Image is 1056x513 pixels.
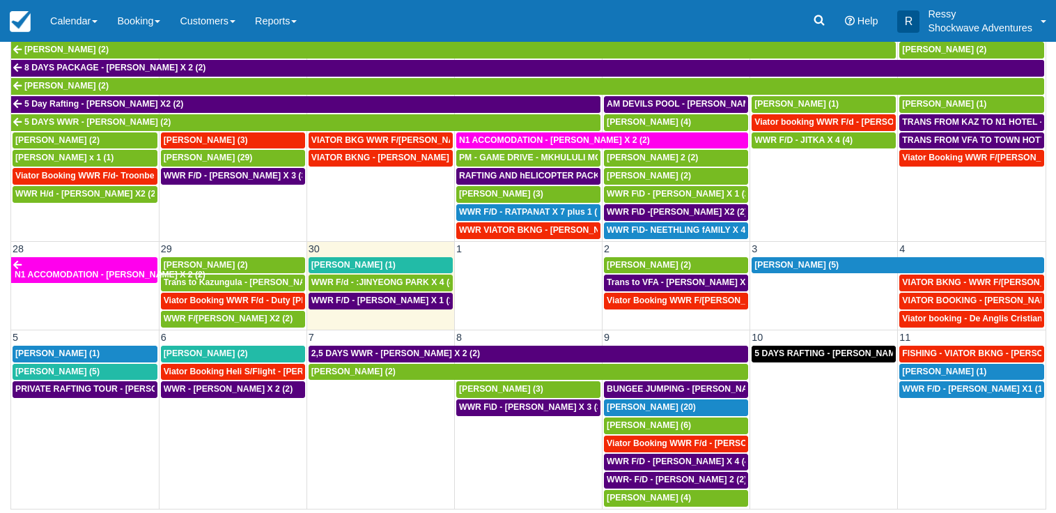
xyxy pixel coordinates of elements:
a: [PERSON_NAME] (4) [604,114,748,131]
a: [PERSON_NAME] x 1 (1) [13,150,157,167]
a: [PERSON_NAME] (5) [752,257,1044,274]
a: [PERSON_NAME] (2) [161,257,305,274]
a: 5 DAYS RAFTING - [PERSON_NAME] X 2 (4) [752,346,896,362]
span: WWR F/D - [PERSON_NAME] X 1 (1) [311,296,457,305]
a: VIATOR BKG WWR F/[PERSON_NAME] [PERSON_NAME] 2 (2) [309,132,453,149]
a: [PERSON_NAME] (29) [161,150,305,167]
span: [PERSON_NAME] (3) [459,189,543,199]
a: [PERSON_NAME] (20) [604,399,748,416]
i: Help [845,16,855,26]
span: BUNGEE JUMPING - [PERSON_NAME] 2 (2) [607,384,784,394]
a: [PERSON_NAME] (4) [604,490,748,507]
a: 5 Day Rafting - [PERSON_NAME] X2 (2) [11,96,600,113]
span: WWR VIATOR BKNG - [PERSON_NAME] 2 (2) [459,225,642,235]
span: Viator Booking WWR F/[PERSON_NAME] X 2 (2) [607,296,801,305]
span: 3 [750,243,759,254]
span: 10 [750,332,764,343]
a: Viator Booking WWR F/[PERSON_NAME] (2) [899,150,1044,167]
span: WWR F/D - [PERSON_NAME] X 4 (4) [607,457,752,466]
span: Trans to Kazungula - [PERSON_NAME] x 1 (2) [164,277,348,287]
span: [PERSON_NAME] (1) [902,99,986,109]
span: 28 [11,243,25,254]
span: WWR F\D - [PERSON_NAME] X 1 (2) [607,189,752,199]
a: Trans to VFA - [PERSON_NAME] X 2 (2) [604,275,748,291]
span: [PERSON_NAME] (4) [607,117,691,127]
a: BUNGEE JUMPING - [PERSON_NAME] 2 (2) [604,381,748,398]
a: TRANS FROM KAZ TO N1 HOTEL -NTAYLOR [PERSON_NAME] X2 (2) [899,114,1044,131]
a: [PERSON_NAME] (3) [456,186,600,203]
p: Ressy [928,7,1032,21]
a: 5 DAYS WWR - [PERSON_NAME] (2) [11,114,600,131]
a: WWR F\D -[PERSON_NAME] X2 (2) [604,204,748,221]
span: Viator Booking Heli S/Flight - [PERSON_NAME] X 1 (1) [164,367,383,376]
a: WWR F/D - [PERSON_NAME] X 1 (1) [309,293,453,309]
span: WWR F/[PERSON_NAME] X2 (2) [164,314,293,323]
span: 29 [160,243,173,254]
span: 30 [307,243,321,254]
a: WWR F/[PERSON_NAME] X2 (2) [161,311,305,328]
span: 9 [603,332,611,343]
span: [PERSON_NAME] (2) [311,367,396,376]
a: [PERSON_NAME] (1) [899,364,1044,381]
span: 5 DAYS WWR - [PERSON_NAME] (2) [24,117,171,127]
a: WWR F/D - [PERSON_NAME] X1 (1) [899,381,1044,398]
span: 6 [160,332,168,343]
a: Viator booking - De Anglis Cristiano X1 (1) [899,311,1044,328]
a: WWR H/d - [PERSON_NAME] X2 (2) [13,186,157,203]
a: WWR F/D - JITKA X 4 (4) [752,132,896,149]
span: AM DEVILS POOL - [PERSON_NAME] X 2 (2) [607,99,786,109]
a: [PERSON_NAME] (3) [456,381,600,398]
a: [PERSON_NAME] (2) [309,364,748,381]
span: [PERSON_NAME] (6) [607,420,691,430]
a: WWR F/D - [PERSON_NAME] X 3 (3) [161,168,305,185]
a: RAFTING AND hELICOPTER PACKAGE - [PERSON_NAME] X1 (1) [456,168,600,185]
span: Viator Booking WWR F/d- Troonbeeckx, [PERSON_NAME] 11 (9) [15,171,274,181]
span: PRIVATE RAFTING TOUR - [PERSON_NAME] X 5 (5) [15,384,224,394]
span: WWR F/D - [PERSON_NAME] X 3 (3) [164,171,309,181]
span: [PERSON_NAME] 2 (2) [607,153,698,162]
span: WWR F/D - RATPANAT X 7 plus 1 (8) [459,207,605,217]
a: [PERSON_NAME] (2) [899,42,1044,59]
span: [PERSON_NAME] (5) [754,260,839,270]
span: 4 [898,243,906,254]
a: N1 ACCOMODATION - [PERSON_NAME] X 2 (2) [456,132,748,149]
a: PM - GAME DRIVE - MKHULULI MOYO X1 (28) [456,150,600,167]
span: [PERSON_NAME] (2) [902,45,986,54]
a: [PERSON_NAME] (1) [13,346,157,362]
span: [PERSON_NAME] (1) [311,260,396,270]
span: WWR F\D- NEETHLING fAMILY X 4 (5) [607,225,759,235]
div: R [897,10,919,33]
span: VIATOR BKG WWR F/[PERSON_NAME] [PERSON_NAME] 2 (2) [311,135,564,145]
a: VIATOR BOOKING - [PERSON_NAME] 2 (2) [899,293,1044,309]
span: [PERSON_NAME] (2) [607,171,691,181]
a: WWR F\D- NEETHLING fAMILY X 4 (5) [604,222,748,239]
p: Shockwave Adventures [928,21,1032,35]
span: WWR F/D - JITKA X 4 (4) [754,135,853,145]
a: Viator Booking WWR F/d- Troonbeeckx, [PERSON_NAME] 11 (9) [13,168,157,185]
a: 8 DAYS PACKAGE - [PERSON_NAME] X 2 (2) [11,60,1044,77]
span: 11 [898,332,912,343]
span: RAFTING AND hELICOPTER PACKAGE - [PERSON_NAME] X1 (1) [459,171,723,181]
a: [PERSON_NAME] 2 (2) [604,150,748,167]
a: PRIVATE RAFTING TOUR - [PERSON_NAME] X 5 (5) [13,381,157,398]
span: WWR F\D -[PERSON_NAME] X2 (2) [607,207,747,217]
a: WWR F/D - RATPANAT X 7 plus 1 (8) [456,204,600,221]
span: 8 DAYS PACKAGE - [PERSON_NAME] X 2 (2) [24,63,205,72]
a: [PERSON_NAME] (5) [13,364,157,381]
a: [PERSON_NAME] (1) [309,257,453,274]
span: [PERSON_NAME] (3) [459,384,543,394]
a: [PERSON_NAME] (2) [161,346,305,362]
span: [PERSON_NAME] (3) [164,135,248,145]
a: [PERSON_NAME] (1) [899,96,1044,113]
span: 8 [455,332,463,343]
span: [PERSON_NAME] (2) [164,260,248,270]
span: Viator Booking WWR F/d - [PERSON_NAME] [PERSON_NAME] X2 (2) [607,438,885,448]
span: WWR F\D - [PERSON_NAME] X 3 (3) [459,402,605,412]
a: [PERSON_NAME] (2) [11,42,896,59]
span: Viator booking WWR F/d - [PERSON_NAME] 3 (3) [754,117,953,127]
a: Viator Booking WWR F/d - Duty [PERSON_NAME] 2 (2) [161,293,305,309]
a: WWR F\D - [PERSON_NAME] X 1 (2) [604,186,748,203]
a: Viator booking WWR F/d - [PERSON_NAME] 3 (3) [752,114,896,131]
a: WWR- F/D - [PERSON_NAME] 2 (2) [604,472,748,489]
span: 5 [11,332,20,343]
